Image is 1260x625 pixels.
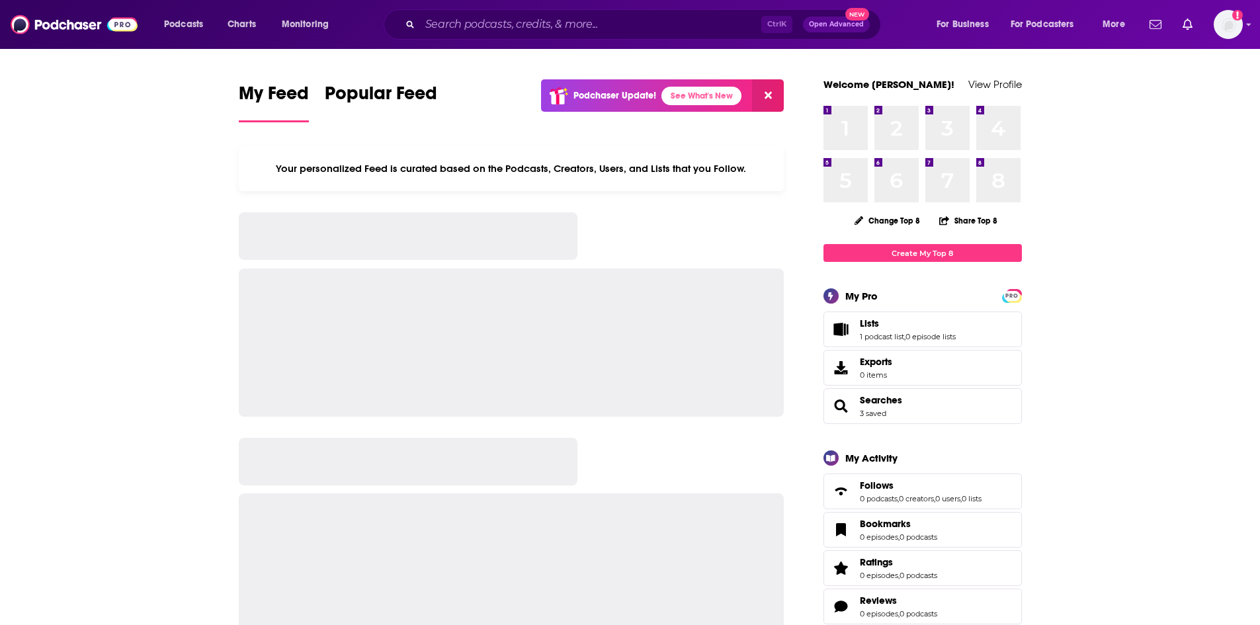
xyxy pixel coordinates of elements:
[939,208,998,233] button: Share Top 8
[828,358,855,377] span: Exports
[228,15,256,34] span: Charts
[1214,10,1243,39] button: Show profile menu
[860,556,937,568] a: Ratings
[860,571,898,580] a: 0 episodes
[934,494,935,503] span: ,
[898,532,900,542] span: ,
[900,571,937,580] a: 0 podcasts
[828,521,855,539] a: Bookmarks
[1214,10,1243,39] span: Logged in as WesBurdett
[1103,15,1125,34] span: More
[164,15,203,34] span: Podcasts
[905,332,956,341] a: 0 episode lists
[962,494,982,503] a: 0 lists
[860,518,911,530] span: Bookmarks
[155,14,220,35] button: open menu
[845,290,878,302] div: My Pro
[823,474,1022,509] span: Follows
[860,332,904,341] a: 1 podcast list
[1002,14,1093,35] button: open menu
[860,556,893,568] span: Ratings
[823,512,1022,548] span: Bookmarks
[325,82,437,122] a: Popular Feed
[1004,291,1020,301] span: PRO
[1004,290,1020,300] a: PRO
[239,82,309,112] span: My Feed
[239,146,784,191] div: Your personalized Feed is curated based on the Podcasts, Creators, Users, and Lists that you Follow.
[823,244,1022,262] a: Create My Top 8
[860,356,892,368] span: Exports
[927,14,1005,35] button: open menu
[860,394,902,406] a: Searches
[1144,13,1167,36] a: Show notifications dropdown
[899,494,934,503] a: 0 creators
[860,532,898,542] a: 0 episodes
[828,597,855,616] a: Reviews
[823,78,954,91] a: Welcome [PERSON_NAME]!
[282,15,329,34] span: Monitoring
[898,609,900,618] span: ,
[11,12,138,37] img: Podchaser - Follow, Share and Rate Podcasts
[823,350,1022,386] a: Exports
[1232,10,1243,21] svg: Add a profile image
[937,15,989,34] span: For Business
[860,494,898,503] a: 0 podcasts
[898,494,899,503] span: ,
[573,90,656,101] p: Podchaser Update!
[823,312,1022,347] span: Lists
[960,494,962,503] span: ,
[823,589,1022,624] span: Reviews
[803,17,870,32] button: Open AdvancedNew
[900,609,937,618] a: 0 podcasts
[761,16,792,33] span: Ctrl K
[828,482,855,501] a: Follows
[219,14,264,35] a: Charts
[935,494,960,503] a: 0 users
[847,212,929,229] button: Change Top 8
[968,78,1022,91] a: View Profile
[239,82,309,122] a: My Feed
[828,397,855,415] a: Searches
[661,87,741,105] a: See What's New
[860,409,886,418] a: 3 saved
[898,571,900,580] span: ,
[325,82,437,112] span: Popular Feed
[273,14,346,35] button: open menu
[860,609,898,618] a: 0 episodes
[828,559,855,577] a: Ratings
[823,388,1022,424] span: Searches
[1011,15,1074,34] span: For Podcasters
[1093,14,1142,35] button: open menu
[828,320,855,339] a: Lists
[860,479,982,491] a: Follows
[845,452,898,464] div: My Activity
[1177,13,1198,36] a: Show notifications dropdown
[845,8,869,21] span: New
[860,518,937,530] a: Bookmarks
[860,317,879,329] span: Lists
[396,9,894,40] div: Search podcasts, credits, & more...
[860,595,937,606] a: Reviews
[1214,10,1243,39] img: User Profile
[860,317,956,329] a: Lists
[860,370,892,380] span: 0 items
[823,550,1022,586] span: Ratings
[860,479,894,491] span: Follows
[900,532,937,542] a: 0 podcasts
[809,21,864,28] span: Open Advanced
[860,595,897,606] span: Reviews
[904,332,905,341] span: ,
[420,14,761,35] input: Search podcasts, credits, & more...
